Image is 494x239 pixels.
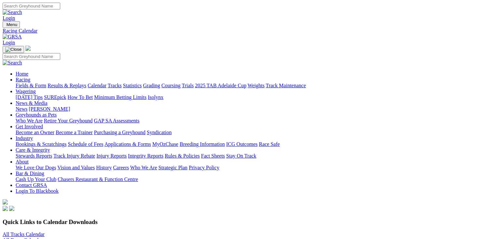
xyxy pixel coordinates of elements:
a: GAP SA Assessments [94,118,140,123]
div: Greyhounds as Pets [16,118,491,124]
a: Privacy Policy [189,165,219,170]
a: Bookings & Scratchings [16,141,66,147]
a: Weights [248,83,265,88]
div: Industry [16,141,491,147]
a: Login To Blackbook [16,188,59,194]
a: News [16,106,27,112]
a: Rules & Policies [165,153,200,159]
a: Strategic Plan [158,165,187,170]
a: Racing [16,77,30,82]
a: Bar & Dining [16,171,44,176]
a: Race Safe [259,141,280,147]
a: ICG Outcomes [226,141,257,147]
a: Cash Up Your Club [16,176,56,182]
button: Toggle navigation [3,21,20,28]
input: Search [3,53,60,60]
a: Careers [113,165,129,170]
a: Greyhounds as Pets [16,112,57,118]
a: Vision and Values [57,165,95,170]
a: Isolynx [148,94,163,100]
a: Stay On Track [226,153,256,159]
a: Home [16,71,28,77]
a: Fields & Form [16,83,46,88]
a: Login [3,15,15,21]
a: Who We Are [16,118,43,123]
a: Contact GRSA [16,182,47,188]
a: We Love Our Dogs [16,165,56,170]
img: GRSA [3,34,22,40]
a: Login [3,40,15,45]
span: Menu [7,22,17,27]
a: Care & Integrity [16,147,50,153]
a: Chasers Restaurant & Function Centre [58,176,138,182]
a: Who We Are [130,165,157,170]
div: About [16,165,491,171]
a: Track Maintenance [266,83,306,88]
a: Applications & Forms [104,141,151,147]
a: Grading [143,83,160,88]
a: Fact Sheets [201,153,225,159]
button: Toggle navigation [3,46,24,53]
div: Care & Integrity [16,153,491,159]
img: logo-grsa-white.png [25,46,31,51]
a: Purchasing a Greyhound [94,130,145,135]
a: Wagering [16,89,36,94]
a: Trials [182,83,194,88]
img: logo-grsa-white.png [3,199,8,204]
a: Schedule of Fees [68,141,103,147]
a: Racing Calendar [3,28,491,34]
img: Search [3,9,22,15]
div: News & Media [16,106,491,112]
img: twitter.svg [9,206,14,211]
img: Search [3,60,22,66]
a: Track Injury Rebate [53,153,95,159]
a: SUREpick [44,94,66,100]
a: Integrity Reports [128,153,163,159]
a: Retire Your Greyhound [44,118,93,123]
a: History [96,165,112,170]
div: Get Involved [16,130,491,135]
a: Get Involved [16,124,43,129]
a: Become an Owner [16,130,54,135]
img: Close [5,47,21,52]
a: News & Media [16,100,48,106]
h3: Quick Links to Calendar Downloads [3,218,491,226]
a: About [16,159,29,164]
div: Racing [16,83,491,89]
a: Results & Replays [48,83,86,88]
a: 2025 TAB Adelaide Cup [195,83,246,88]
a: Syndication [147,130,172,135]
div: Wagering [16,94,491,100]
a: All Tracks Calendar [3,232,45,237]
a: Coursing [161,83,181,88]
a: Injury Reports [96,153,127,159]
a: Statistics [123,83,142,88]
a: MyOzChase [152,141,178,147]
a: Industry [16,135,33,141]
a: Calendar [88,83,106,88]
a: Tracks [108,83,122,88]
a: Stewards Reports [16,153,52,159]
a: [PERSON_NAME] [29,106,70,112]
a: Breeding Information [180,141,225,147]
img: facebook.svg [3,206,8,211]
a: [DATE] Tips [16,94,43,100]
a: Minimum Betting Limits [94,94,146,100]
a: Become a Trainer [56,130,93,135]
input: Search [3,3,60,9]
div: Bar & Dining [16,176,491,182]
a: How To Bet [68,94,93,100]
